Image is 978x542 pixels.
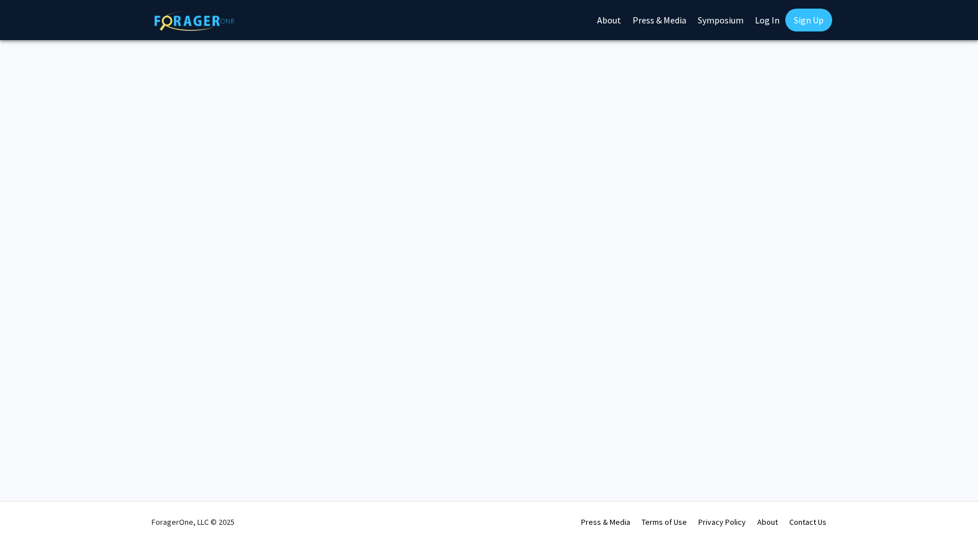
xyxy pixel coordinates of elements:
a: Contact Us [789,517,826,527]
div: ForagerOne, LLC © 2025 [152,502,234,542]
img: ForagerOne Logo [154,11,234,31]
a: Privacy Policy [698,517,746,527]
a: Terms of Use [642,517,687,527]
a: About [757,517,778,527]
a: Sign Up [785,9,832,31]
a: Press & Media [581,517,630,527]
